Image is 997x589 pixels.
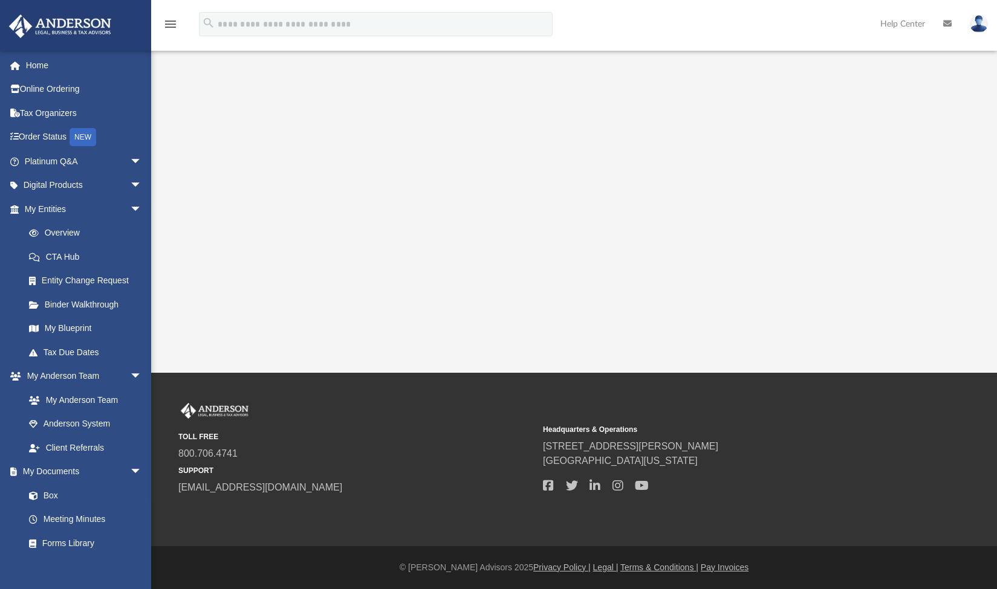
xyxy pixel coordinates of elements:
[17,269,160,293] a: Entity Change Request
[178,465,534,476] small: SUPPORT
[543,424,899,435] small: Headquarters & Operations
[8,197,160,221] a: My Entitiesarrow_drop_down
[8,77,160,101] a: Online Ordering
[130,460,154,484] span: arrow_drop_down
[130,149,154,174] span: arrow_drop_down
[17,221,160,245] a: Overview
[593,562,619,572] a: Legal |
[17,245,160,269] a: CTA Hub
[178,448,238,459] a: 800.706.4741
[701,562,749,572] a: Pay Invoices
[178,482,342,492] a: [EMAIL_ADDRESS][DOMAIN_NAME]
[130,173,154,198] span: arrow_drop_down
[202,16,215,30] i: search
[970,15,988,33] img: User Pic
[151,561,997,574] div: © [PERSON_NAME] Advisors 2025
[17,292,160,317] a: Binder Walkthrough
[178,431,534,442] small: TOLL FREE
[17,507,154,532] a: Meeting Minutes
[17,483,148,507] a: Box
[533,562,591,572] a: Privacy Policy |
[8,364,154,388] a: My Anderson Teamarrow_drop_down
[8,101,160,125] a: Tax Organizers
[17,412,154,436] a: Anderson System
[17,531,148,555] a: Forms Library
[17,388,148,412] a: My Anderson Team
[620,562,698,572] a: Terms & Conditions |
[543,455,698,466] a: [GEOGRAPHIC_DATA][US_STATE]
[130,364,154,389] span: arrow_drop_down
[8,149,160,173] a: Platinum Q&Aarrow_drop_down
[8,53,160,77] a: Home
[17,436,154,460] a: Client Referrals
[543,441,718,451] a: [STREET_ADDRESS][PERSON_NAME]
[17,317,154,341] a: My Blueprint
[178,403,251,419] img: Anderson Advisors Platinum Portal
[163,17,178,31] i: menu
[5,14,115,38] img: Anderson Advisors Platinum Portal
[8,125,160,150] a: Order StatusNEW
[163,23,178,31] a: menu
[8,173,160,198] a: Digital Productsarrow_drop_down
[70,128,96,146] div: NEW
[17,340,160,364] a: Tax Due Dates
[130,197,154,222] span: arrow_drop_down
[8,460,154,484] a: My Documentsarrow_drop_down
